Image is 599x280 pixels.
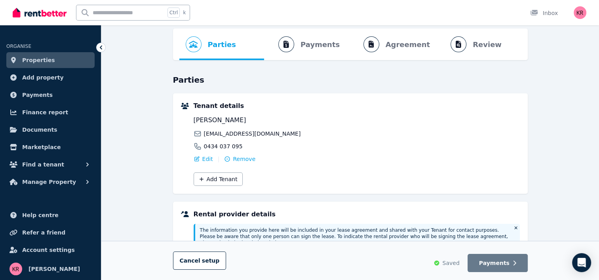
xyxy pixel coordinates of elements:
[180,257,220,264] span: Cancel
[208,39,236,50] span: Parties
[179,28,242,60] button: Parties
[22,108,68,117] span: Finance report
[6,87,95,103] a: Payments
[6,52,95,68] a: Properties
[233,155,255,163] span: Remove
[22,55,55,65] span: Properties
[13,7,67,19] img: RentBetter
[22,245,75,255] span: Account settings
[22,228,65,237] span: Refer a friend
[194,155,213,163] button: Edit
[173,74,528,85] h3: Parties
[22,73,64,82] span: Add property
[530,9,558,17] div: Inbox
[173,28,528,60] nav: Progress
[6,44,31,49] span: ORGANISE
[194,210,520,219] h5: Rental provider details
[6,122,95,138] a: Documents
[183,9,186,16] span: k
[572,253,591,272] div: Open Intercom Messenger
[22,142,61,152] span: Marketplace
[22,210,59,220] span: Help centre
[22,125,57,134] span: Documents
[479,259,510,267] span: Payments
[442,259,459,267] span: Saved
[6,104,95,120] a: Finance report
[204,130,301,138] span: [EMAIL_ADDRESS][DOMAIN_NAME]
[167,8,180,18] span: Ctrl
[202,257,220,265] span: setup
[194,115,354,125] span: [PERSON_NAME]
[6,225,95,240] a: Refer a friend
[194,101,520,111] h5: Tenant details
[218,155,220,163] span: |
[6,139,95,155] a: Marketplace
[202,155,213,163] span: Edit
[22,90,53,100] span: Payments
[224,155,255,163] button: Remove
[22,177,76,187] span: Manage Property
[200,227,509,246] p: The information you provide here will be included in your lease agreement and shared with your Te...
[6,70,95,85] a: Add property
[10,263,22,275] img: Kedar Prasad Rijal
[6,207,95,223] a: Help centre
[181,211,189,217] img: Rental providers
[6,242,95,258] a: Account settings
[194,172,243,186] button: Add Tenant
[173,252,226,270] button: Cancelsetup
[468,254,528,272] button: Payments
[22,160,64,169] span: Find a tenant
[6,174,95,190] button: Manage Property
[204,142,243,150] span: 0434 037 095
[6,157,95,172] button: Find a tenant
[574,6,586,19] img: Kedar Prasad Rijal
[29,264,80,274] span: [PERSON_NAME]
